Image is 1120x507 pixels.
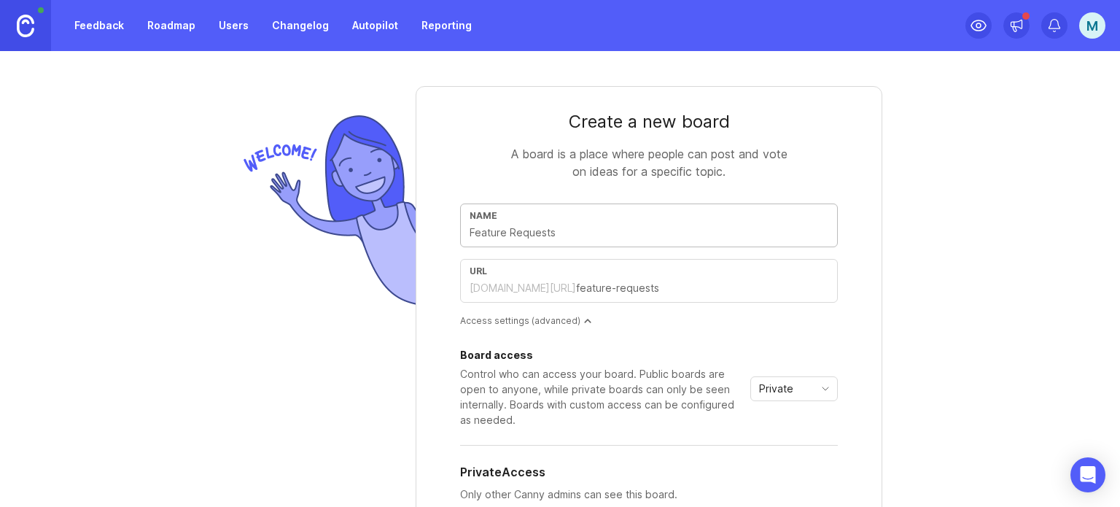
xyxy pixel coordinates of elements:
[460,314,838,327] div: Access settings (advanced)
[343,12,407,39] a: Autopilot
[460,110,838,133] div: Create a new board
[1079,12,1105,39] button: M
[17,15,34,37] img: Canny Home
[576,280,828,296] input: feature-requests
[238,109,416,311] img: welcome-img-178bf9fb836d0a1529256ffe415d7085.png
[470,266,828,276] div: url
[1070,457,1105,492] div: Open Intercom Messenger
[460,487,838,503] p: Only other Canny admins can see this board.
[460,463,545,481] h5: Private Access
[210,12,257,39] a: Users
[413,12,481,39] a: Reporting
[139,12,204,39] a: Roadmap
[460,366,744,427] div: Control who can access your board. Public boards are open to anyone, while private boards can onl...
[66,12,133,39] a: Feedback
[460,350,744,360] div: Board access
[503,145,795,180] div: A board is a place where people can post and vote on ideas for a specific topic.
[263,12,338,39] a: Changelog
[470,210,828,221] div: Name
[470,225,828,241] input: Feature Requests
[750,376,838,401] div: toggle menu
[759,381,793,397] span: Private
[814,383,837,395] svg: toggle icon
[470,281,576,295] div: [DOMAIN_NAME][URL]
